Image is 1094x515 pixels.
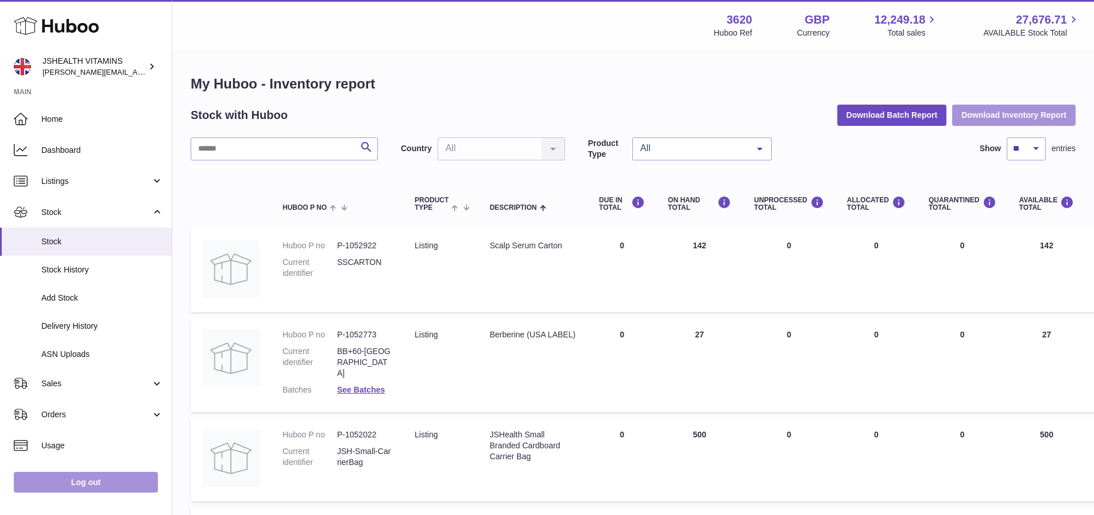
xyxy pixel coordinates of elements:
span: Usage [41,440,163,451]
dd: SSCARTON [337,257,392,279]
dt: Current identifier [283,257,337,279]
span: Description [490,204,537,212]
div: JSHEALTH VITAMINS [42,56,146,78]
span: 0 [960,430,965,439]
div: JSHealth Small Branded Cardboard Carrier Bag [490,429,576,462]
span: 0 [960,330,965,339]
td: 0 [743,318,836,412]
td: 0 [743,229,836,312]
span: Orders [41,409,151,420]
dt: Huboo P no [283,429,337,440]
div: QUARANTINED Total [929,196,996,212]
span: Add Stock [41,293,163,303]
td: 0 [836,229,917,312]
label: Show [980,143,1001,154]
span: Stock [41,207,151,218]
div: ON HAND Total [668,196,731,212]
img: product image [202,240,260,298]
span: Total sales [887,28,938,39]
div: Huboo Ref [714,28,752,39]
span: AVAILABLE Stock Total [983,28,1080,39]
dt: Current identifier [283,446,337,468]
label: Country [401,143,432,154]
span: Product Type [415,197,449,212]
strong: 3620 [726,12,752,28]
td: 0 [587,418,656,501]
span: Delivery History [41,321,163,332]
dt: Huboo P no [283,240,337,251]
td: 27 [1008,318,1086,412]
span: 27,676.71 [1016,12,1067,28]
a: See Batches [337,385,385,394]
span: listing [415,241,438,250]
span: Sales [41,378,151,389]
span: ASN Uploads [41,349,163,360]
div: UNPROCESSED Total [754,196,824,212]
dd: JSH-Small-CarrierBag [337,446,392,468]
label: Product Type [588,138,627,160]
img: product image [202,429,260,487]
a: 27,676.71 AVAILABLE Stock Total [983,12,1080,39]
td: 0 [587,318,656,412]
dd: BB+60-[GEOGRAPHIC_DATA] [337,346,392,379]
td: 27 [656,318,743,412]
img: francesca@jshealthvitamins.com [14,58,31,75]
img: product image [202,329,260,387]
div: Currency [797,28,830,39]
h1: My Huboo - Inventory report [191,75,1076,93]
span: [PERSON_NAME][EMAIL_ADDRESS][DOMAIN_NAME] [42,67,230,76]
span: Listings [41,176,151,187]
span: entries [1052,143,1076,154]
div: ALLOCATED Total [847,196,906,212]
span: listing [415,330,438,339]
dt: Huboo P no [283,329,337,340]
td: 500 [1008,418,1086,501]
span: Dashboard [41,145,163,156]
span: Stock History [41,264,163,275]
td: 142 [1008,229,1086,312]
td: 0 [836,318,917,412]
button: Download Batch Report [837,105,947,125]
div: DUE IN TOTAL [599,196,645,212]
div: Scalp Serum Carton [490,240,576,251]
td: 500 [656,418,743,501]
span: Stock [41,236,163,247]
dd: P-1052022 [337,429,392,440]
h2: Stock with Huboo [191,107,288,123]
span: Huboo P no [283,204,327,212]
div: Berberine (USA LABEL) [490,329,576,340]
td: 0 [836,418,917,501]
td: 142 [656,229,743,312]
span: All [637,143,748,154]
span: Home [41,114,163,125]
td: 0 [743,418,836,501]
span: 12,249.18 [874,12,925,28]
strong: GBP [805,12,829,28]
div: AVAILABLE Total [1019,196,1074,212]
span: listing [415,430,438,439]
dt: Batches [283,385,337,395]
button: Download Inventory Report [952,105,1076,125]
a: 12,249.18 Total sales [874,12,938,39]
span: 0 [960,241,965,250]
dt: Current identifier [283,346,337,379]
a: Log out [14,472,158,493]
td: 0 [587,229,656,312]
dd: P-1052773 [337,329,392,340]
dd: P-1052922 [337,240,392,251]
